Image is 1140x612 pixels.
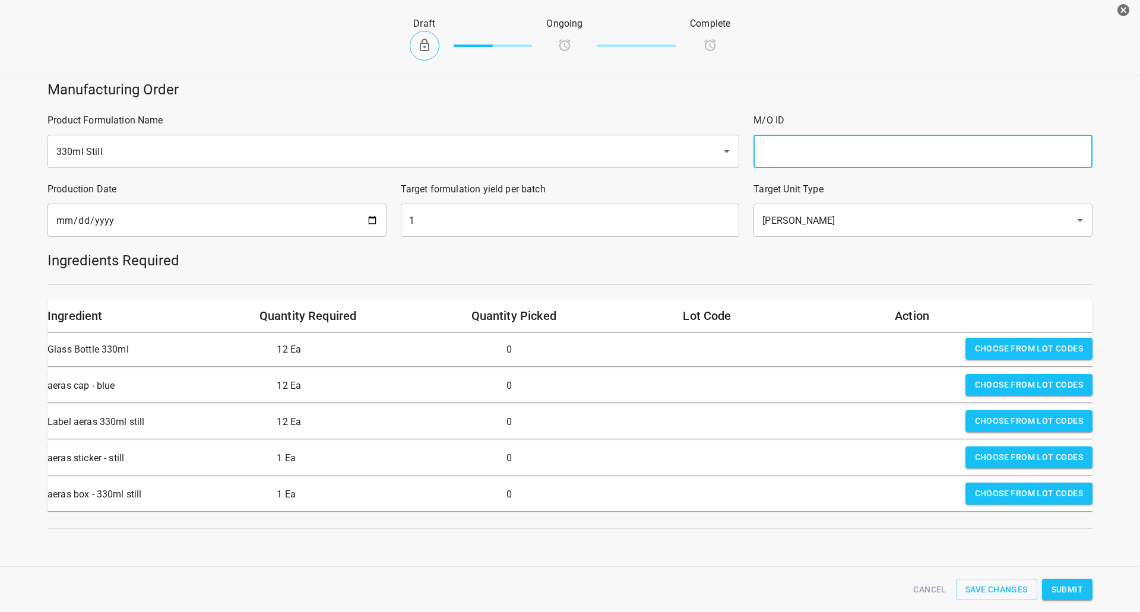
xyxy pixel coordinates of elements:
[753,113,1092,128] p: M/O ID
[410,17,439,31] p: Draft
[908,579,951,601] button: Cancel
[277,338,496,362] p: 12 Ea
[506,446,726,470] p: 0
[1072,212,1088,229] button: Open
[975,341,1083,356] span: Choose from lot codes
[975,486,1083,501] span: Choose from lot codes
[506,410,726,434] p: 0
[47,446,267,470] p: aeras sticker - still
[913,582,946,597] span: Cancel
[965,582,1028,597] span: Save Changes
[965,446,1092,468] button: Choose from lot codes
[1042,579,1092,601] button: Submit
[471,306,669,325] h6: Quantity Picked
[975,378,1083,392] span: Choose from lot codes
[277,374,496,398] p: 12 Ea
[895,306,1092,325] h6: Action
[965,338,1092,360] button: Choose from lot codes
[546,17,582,31] p: Ongoing
[47,80,1092,99] h5: Manufacturing Order
[47,182,387,196] p: Production Date
[47,306,245,325] h6: Ingredient
[506,374,726,398] p: 0
[47,251,1092,270] h5: Ingredients Required
[47,410,267,434] p: Label aeras 330ml still
[718,143,735,160] button: Open
[956,579,1037,601] button: Save Changes
[277,410,496,434] p: 12 Ea
[690,17,730,31] p: Complete
[506,338,726,362] p: 0
[47,338,267,362] p: Glass Bottle 330ml
[259,306,457,325] h6: Quantity Required
[1052,582,1083,597] span: Submit
[401,182,740,196] p: Target formulation yield per batch
[965,410,1092,432] button: Choose from lot codes
[965,374,1092,396] button: Choose from lot codes
[683,306,881,325] h6: Lot Code
[277,483,496,506] p: 1 Ea
[47,483,267,506] p: aeras box - 330ml still
[47,374,267,398] p: aeras cap - blue
[277,446,496,470] p: 1 Ea
[965,483,1092,505] button: Choose from lot codes
[975,414,1083,429] span: Choose from lot codes
[47,113,739,128] p: Product Formulation Name
[506,483,726,506] p: 0
[975,450,1083,465] span: Choose from lot codes
[753,182,1092,196] p: Target Unit Type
